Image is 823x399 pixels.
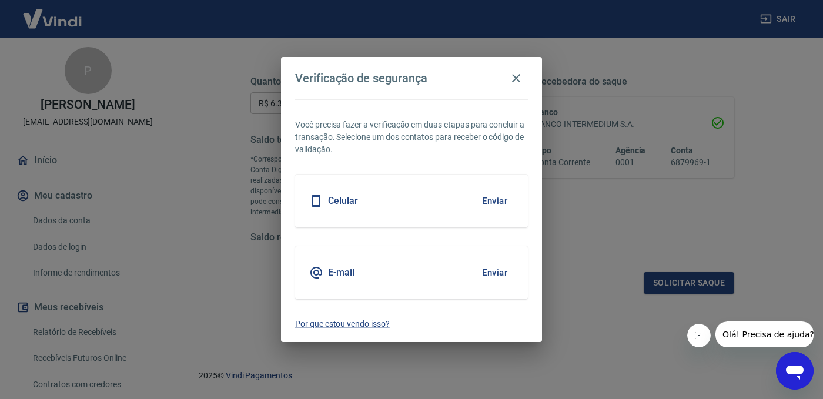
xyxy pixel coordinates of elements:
[476,260,514,285] button: Enviar
[776,352,814,390] iframe: Botão para abrir a janela de mensagens
[687,324,711,347] iframe: Fechar mensagem
[715,321,814,347] iframe: Mensagem da empresa
[295,119,528,156] p: Você precisa fazer a verificação em duas etapas para concluir a transação. Selecione um dos conta...
[295,318,528,330] a: Por que estou vendo isso?
[476,189,514,213] button: Enviar
[7,8,99,18] span: Olá! Precisa de ajuda?
[295,71,427,85] h4: Verificação de segurança
[328,267,354,279] h5: E-mail
[328,195,358,207] h5: Celular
